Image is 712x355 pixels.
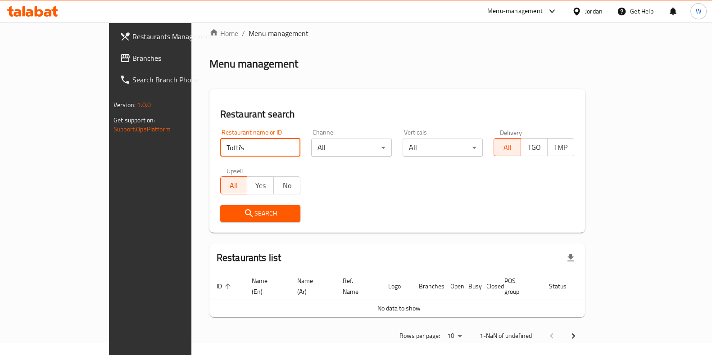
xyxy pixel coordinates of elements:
span: TMP [551,141,571,154]
button: Next page [562,325,584,347]
span: No data to show [377,302,421,314]
button: All [220,176,247,194]
div: All [311,139,392,157]
span: Restaurants Management [132,31,221,42]
p: 1-NaN of undefined [480,330,532,342]
span: TGO [525,141,544,154]
button: Yes [247,176,274,194]
span: Ref. Name [343,275,370,297]
th: Open [443,273,461,300]
li: / [242,28,245,39]
span: 1.0.0 [137,99,151,111]
a: Search Branch Phone [113,69,228,90]
span: Name (Ar) [297,275,325,297]
input: Search for restaurant name or ID.. [220,139,301,157]
span: Version: [113,99,136,111]
button: TMP [547,138,574,156]
label: Delivery [500,129,522,135]
span: All [224,179,244,192]
label: Upsell [227,167,243,174]
div: Export file [560,247,581,269]
button: Search [220,205,301,222]
span: Menu management [249,28,308,39]
h2: Menu management [209,57,298,71]
a: Branches [113,47,228,69]
th: Busy [461,273,479,300]
span: Get support on: [113,114,155,126]
h2: Restaurant search [220,108,574,121]
th: Branches [412,273,443,300]
div: All [403,139,483,157]
th: Logo [381,273,412,300]
span: All [498,141,517,154]
table: enhanced table [209,273,620,317]
span: W [696,6,701,16]
div: Rows per page: [444,329,465,343]
div: Jordan [585,6,603,16]
button: No [273,176,300,194]
div: Menu-management [487,6,543,17]
span: Name (En) [252,275,279,297]
span: Branches [132,53,221,63]
h2: Restaurants list [217,251,281,265]
span: ID [217,281,234,292]
p: Rows per page: [399,330,440,342]
a: Support.OpsPlatform [113,123,171,135]
a: Restaurants Management [113,26,228,47]
span: Search [227,208,294,219]
span: Yes [251,179,270,192]
span: POS group [504,275,531,297]
span: No [277,179,297,192]
button: All [494,138,521,156]
th: Closed [479,273,497,300]
span: Status [549,281,578,292]
span: Search Branch Phone [132,74,221,85]
nav: breadcrumb [209,28,585,39]
button: TGO [521,138,548,156]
